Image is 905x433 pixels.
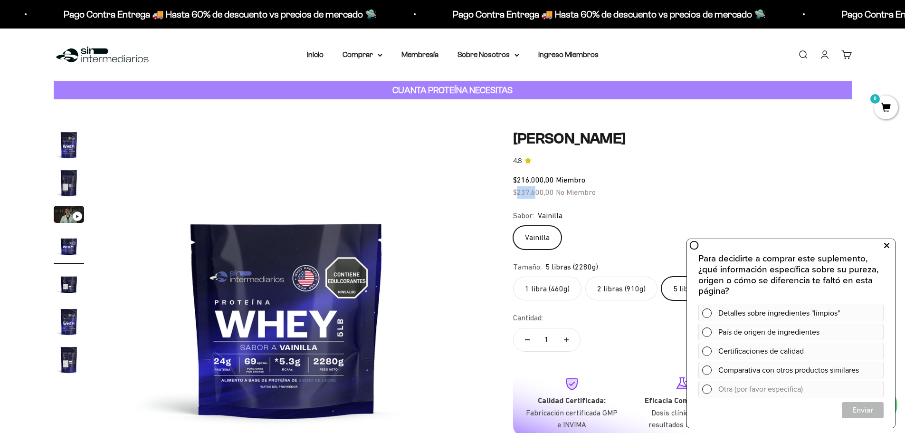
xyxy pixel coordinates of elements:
[54,206,84,226] button: Ir al artículo 3
[54,269,84,299] img: Proteína Whey - Vainilla
[54,168,84,201] button: Ir al artículo 2
[50,7,363,22] p: Pago Contra Entrega 🚚 Hasta 60% de descuento vs precios de mercado 🛸
[54,307,84,337] img: Proteína Whey - Vainilla
[553,328,580,351] button: Aumentar cantidad
[524,407,619,431] p: Fabricación certificada GMP e INVIMA
[54,231,84,261] img: Proteína Whey - Vainilla
[874,103,898,114] a: 0
[401,50,438,58] a: Membresía
[513,130,852,148] h1: [PERSON_NAME]
[54,231,84,264] button: Ir al artículo 4
[343,48,382,61] summary: Comprar
[307,50,324,58] a: Inicio
[869,93,881,105] mark: 0
[538,210,562,222] span: Vainilla
[635,407,730,431] p: Dosis clínicas para resultados máximos
[54,345,84,375] img: Proteína Whey - Vainilla
[645,396,720,405] strong: Eficacia Comprobada:
[513,188,554,196] span: $237.600,00
[514,328,541,351] button: Reducir cantidad
[687,238,895,428] iframe: zigpoll-iframe
[513,156,522,166] span: 4.8
[439,7,753,22] p: Pago Contra Entrega 🚚 Hasta 60% de descuento vs precios de mercado 🛸
[538,396,606,405] strong: Calidad Certificada:
[513,261,542,273] legend: Tamaño:
[54,168,84,198] img: Proteína Whey - Vainilla
[513,312,543,324] label: Cantidad:
[556,188,596,196] span: No Miembro
[54,130,84,160] img: Proteína Whey - Vainilla
[513,175,554,184] span: $216.000,00
[457,48,519,61] summary: Sobre Nosotros
[54,269,84,302] button: Ir al artículo 5
[54,307,84,340] button: Ir al artículo 6
[54,345,84,378] button: Ir al artículo 7
[556,175,585,184] span: Miembro
[54,130,84,163] button: Ir al artículo 1
[513,210,534,222] legend: Sabor:
[545,261,598,273] span: 5 libras (2280g)
[538,50,599,58] a: Ingreso Miembros
[513,156,852,166] a: 4.84.8 de 5.0 estrellas
[392,85,513,95] strong: CUANTA PROTEÍNA NECESITAS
